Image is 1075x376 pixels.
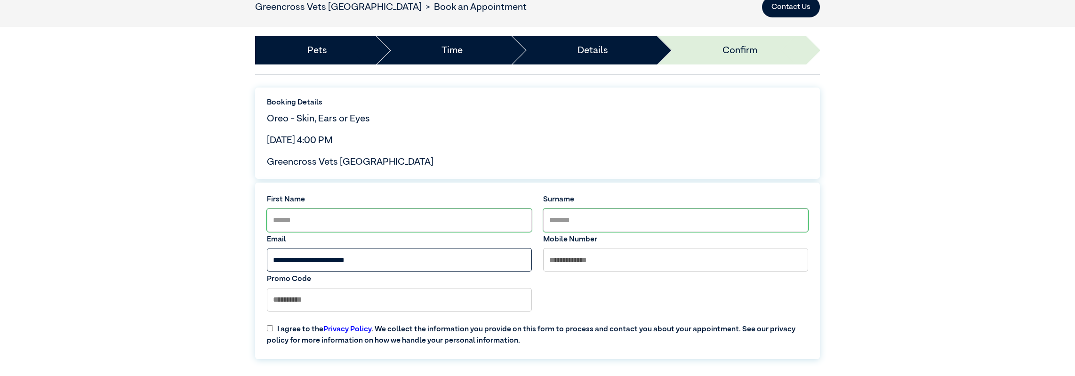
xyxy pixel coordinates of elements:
span: Greencross Vets [GEOGRAPHIC_DATA] [267,157,433,167]
span: [DATE] 4:00 PM [267,136,333,145]
label: Promo Code [267,273,532,285]
label: I agree to the . We collect the information you provide on this form to process and contact you a... [261,316,814,346]
a: Pets [307,43,327,57]
span: Oreo - Skin, Ears or Eyes [267,114,370,123]
label: Surname [543,194,808,205]
a: Details [578,43,608,57]
a: Privacy Policy [323,326,371,333]
label: Email [267,234,532,245]
label: First Name [267,194,532,205]
input: I agree to thePrivacy Policy. We collect the information you provide on this form to process and ... [267,325,273,331]
label: Booking Details [267,97,808,108]
a: Time [441,43,463,57]
a: Greencross Vets [GEOGRAPHIC_DATA] [255,2,422,12]
label: Mobile Number [543,234,808,245]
